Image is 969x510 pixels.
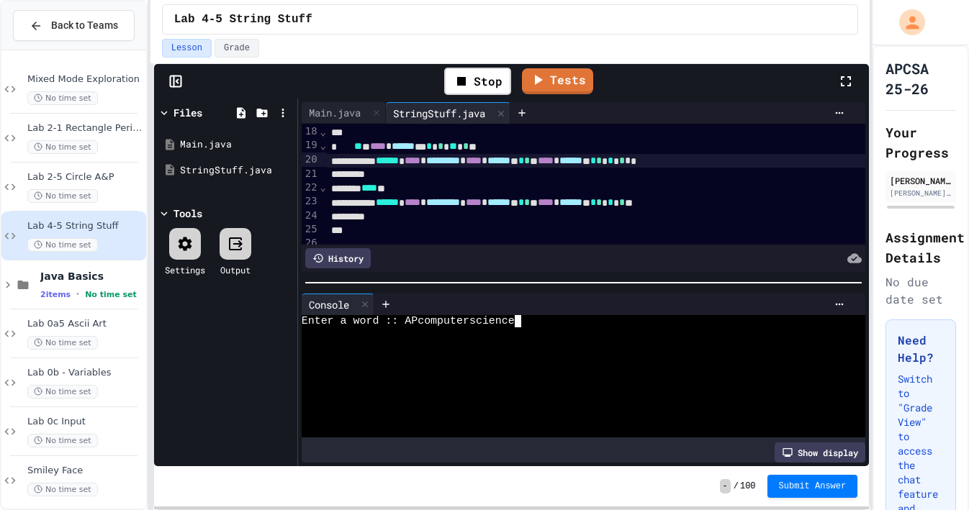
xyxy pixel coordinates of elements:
span: Lab 2-1 Rectangle Perimeter [27,122,143,135]
span: Lab 4-5 String Stuff [174,11,312,28]
button: Back to Teams [13,10,135,41]
span: No time set [27,238,98,252]
div: 22 [302,181,320,195]
span: Lab 0b - Variables [27,367,143,379]
span: Fold line [320,126,327,137]
div: StringStuff.java [180,163,292,178]
div: [PERSON_NAME][EMAIL_ADDRESS][DOMAIN_NAME] [890,188,952,199]
div: Main.java [302,105,368,120]
div: History [305,248,371,268]
span: No time set [27,385,98,399]
span: Mixed Mode Exploration [27,73,143,86]
span: Submit Answer [779,481,847,492]
div: My Account [884,6,929,39]
span: Fold line [320,140,327,151]
div: 21 [302,167,320,181]
span: Enter a word :: APcomputerscience [302,315,515,327]
span: Lab 0c Input [27,416,143,428]
div: StringStuff.java [386,102,510,124]
div: Settings [165,263,205,276]
span: Lab 0a5 Ascii Art [27,318,143,330]
span: / [734,481,739,492]
h2: Your Progress [885,122,956,163]
span: Lab 2-5 Circle A&P [27,171,143,183]
span: No time set [85,290,137,299]
div: [PERSON_NAME] [890,174,952,187]
a: Tests [522,68,593,94]
span: 100 [740,481,756,492]
h1: APCSA 25-26 [885,58,956,99]
div: 23 [302,194,320,209]
button: Submit Answer [767,475,858,498]
span: No time set [27,434,98,447]
div: Console [302,297,356,312]
div: Tools [173,206,202,221]
div: 26 [302,236,320,250]
button: Lesson [162,39,212,58]
span: • [76,288,79,300]
span: Fold line [320,181,327,193]
div: Files [173,105,202,120]
div: 24 [302,209,320,222]
span: Lab 4-5 String Stuff [27,220,143,232]
span: No time set [27,189,98,203]
div: Console [302,293,374,315]
div: StringStuff.java [386,106,492,121]
span: - [720,479,731,493]
h2: Assignment Details [885,227,956,268]
span: Back to Teams [51,18,118,33]
div: Main.java [180,137,292,152]
div: 25 [302,222,320,236]
div: 18 [302,124,320,138]
div: Stop [444,68,511,95]
h3: Need Help? [898,332,944,366]
span: Smiley Face [27,465,143,477]
span: 2 items [40,290,71,299]
span: Java Basics [40,270,143,283]
span: No time set [27,483,98,496]
div: Main.java [302,102,386,124]
span: No time set [27,140,98,154]
div: No due date set [885,273,956,308]
div: Output [220,263,251,276]
div: 20 [302,152,320,167]
span: No time set [27,91,98,105]
span: No time set [27,336,98,350]
div: Show display [775,442,865,463]
button: Grade [215,39,259,58]
div: 19 [302,138,320,152]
